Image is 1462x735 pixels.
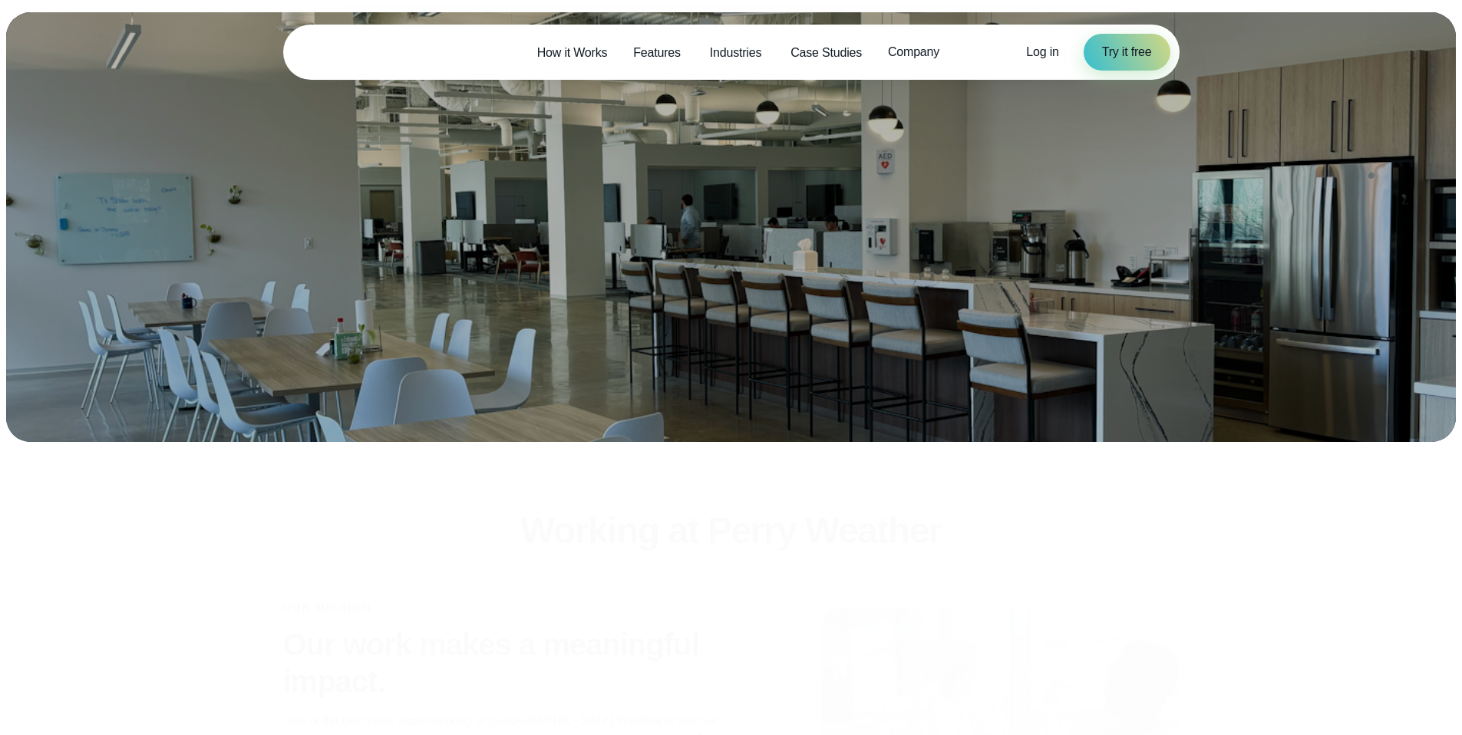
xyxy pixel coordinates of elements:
[537,44,608,62] span: How it Works
[777,37,875,68] a: Case Studies
[633,44,681,62] span: Features
[710,44,761,62] span: Industries
[1026,45,1058,58] span: Log in
[1026,43,1058,61] a: Log in
[1084,34,1170,71] a: Try it free
[790,44,862,62] span: Case Studies
[1102,43,1152,61] span: Try it free
[524,37,621,68] a: How it Works
[888,43,939,61] span: Company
